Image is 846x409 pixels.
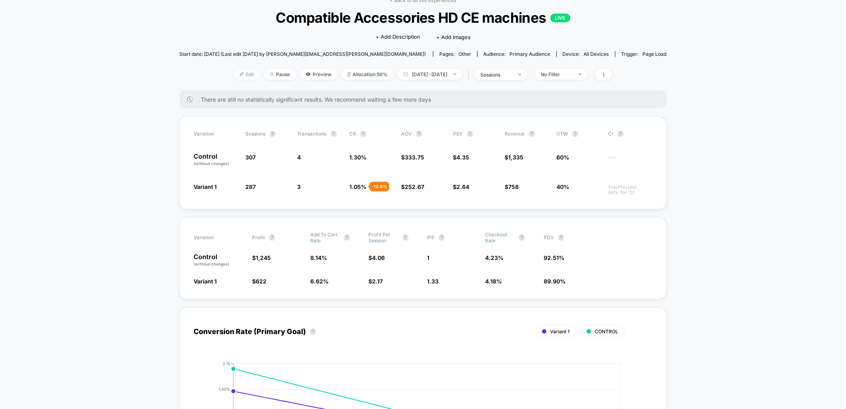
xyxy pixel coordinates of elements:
[405,154,424,161] span: 333.75
[519,234,525,241] button: ?
[427,278,439,285] span: 1.33
[349,183,366,190] span: 1.05 %
[264,69,296,80] span: Pause
[595,328,619,334] span: CONTROL
[401,131,412,137] span: AOV
[480,72,512,78] div: sessions
[579,73,582,75] img: end
[401,154,424,161] span: $
[234,69,260,80] span: Edit
[508,154,523,161] span: 1,335
[194,161,229,166] span: (without changes)
[439,51,471,57] div: Pages:
[518,74,521,75] img: end
[219,387,230,391] tspan: 1.50%
[510,51,550,57] span: Primary Audience
[204,9,642,26] span: Compatible Accessories HD CE machines
[453,154,469,161] span: $
[349,154,366,161] span: 1.30 %
[453,73,456,75] img: end
[416,131,422,137] button: ?
[349,131,356,137] span: CR
[194,153,237,167] p: Control
[256,254,271,261] span: 1,245
[269,131,276,137] button: ?
[467,131,473,137] button: ?
[556,51,615,57] span: Device:
[572,131,578,137] button: ?
[245,183,256,190] span: 287
[310,328,316,335] button: ?
[369,232,398,244] span: Profit Per Session
[194,232,237,244] span: Variation
[269,234,275,241] button: ?
[252,278,266,285] span: $
[550,14,570,22] p: LIVE
[405,183,424,190] span: 252.67
[427,254,429,261] span: 1
[558,234,564,241] button: ?
[453,183,469,190] span: $
[458,51,471,57] span: other
[194,183,217,190] span: Variant 1
[617,131,624,137] button: ?
[310,278,329,285] span: 6.62 %
[544,278,566,285] span: 89.90 %
[372,278,383,285] span: 2.17
[484,51,550,57] div: Audience:
[344,234,350,241] button: ?
[245,154,256,161] span: 307
[310,232,340,244] span: Add To Cart Rate
[360,131,366,137] button: ?
[485,254,503,261] span: 4.23 %
[556,131,600,137] span: OTW
[341,69,394,80] span: Allocation: 50%
[556,183,569,190] span: 40%
[556,154,569,161] span: 60%
[609,155,652,167] span: ---
[436,34,470,40] span: + Add Images
[529,131,535,137] button: ?
[544,254,564,261] span: 92.51 %
[508,183,519,190] span: 758
[347,72,351,77] img: rebalance
[331,131,337,137] button: ?
[485,232,515,244] span: Checkout Rate
[609,185,652,195] span: Insufficient data for CI
[609,131,652,137] span: CI
[270,72,274,76] img: end
[439,234,445,241] button: ?
[403,72,408,76] img: calendar
[398,69,462,80] span: [DATE] - [DATE]
[369,278,383,285] span: $
[505,154,523,161] span: $
[643,51,667,57] span: Page Load
[245,131,265,137] span: Sessions
[310,254,327,261] span: 8.14 %
[194,278,217,285] span: Variant 1
[376,33,420,41] span: + Add Description
[194,254,244,267] p: Control
[541,71,573,77] div: No Filter
[485,278,502,285] span: 4.18 %
[401,183,424,190] span: $
[298,154,301,161] span: 4
[369,254,385,261] span: $
[370,182,389,191] div: - 19.8 %
[298,131,327,137] span: Transactions
[466,69,474,81] span: |
[179,51,426,57] span: Start date: [DATE] (Last edit [DATE] by [PERSON_NAME][EMAIL_ADDRESS][PERSON_NAME][DOMAIN_NAME])
[240,72,244,76] img: edit
[298,183,301,190] span: 3
[584,51,609,57] span: all devices
[300,69,337,80] span: Preview
[456,154,469,161] span: 4.35
[194,131,237,137] span: Variation
[201,96,651,103] span: There are still no statistically significant results. We recommend waiting a few more days
[372,254,385,261] span: 4.06
[402,234,409,241] button: ?
[453,131,463,137] span: PSV
[256,278,266,285] span: 622
[505,131,525,137] span: Revenue
[550,328,570,334] span: Variant 1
